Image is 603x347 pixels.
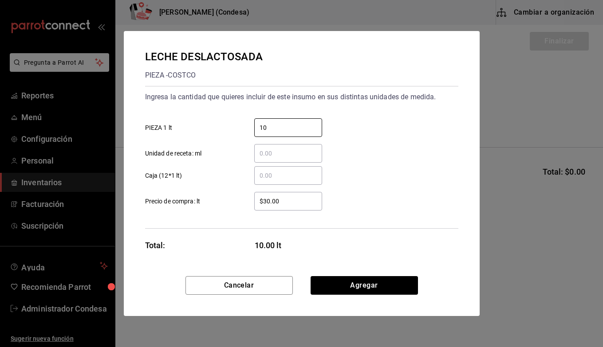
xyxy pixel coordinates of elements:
[145,49,263,65] div: LECHE DESLACTOSADA
[254,148,322,159] input: Unidad de receta: ml
[255,239,323,251] span: 10.00 lt
[145,90,458,104] div: Ingresa la cantidad que quieres incluir de este insumo en sus distintas unidades de medida.
[254,170,322,181] input: Caja (12*1 lt)
[145,171,182,180] span: Caja (12*1 lt)
[254,196,322,207] input: Precio de compra: lt
[145,239,166,251] div: Total:
[145,197,201,206] span: Precio de compra: lt
[311,276,418,295] button: Agregar
[145,149,202,158] span: Unidad de receta: ml
[145,123,172,133] span: PIEZA 1 lt
[254,122,322,133] input: PIEZA 1 lt
[145,68,263,82] div: PIEZA - COSTCO
[185,276,293,295] button: Cancelar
